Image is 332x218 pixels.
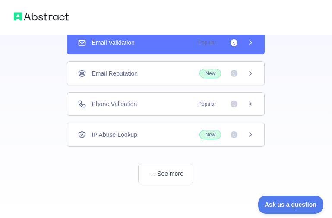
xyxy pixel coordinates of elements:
[199,130,221,139] span: New
[193,38,221,47] span: Popular
[92,130,137,139] span: IP Abuse Lookup
[199,69,221,78] span: New
[258,196,323,214] iframe: Toggle Customer Support
[14,10,69,22] img: Abstract logo
[92,38,134,47] span: Email Validation
[193,100,221,108] span: Popular
[92,100,137,108] span: Phone Validation
[92,69,138,78] span: Email Reputation
[138,164,193,183] button: See more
